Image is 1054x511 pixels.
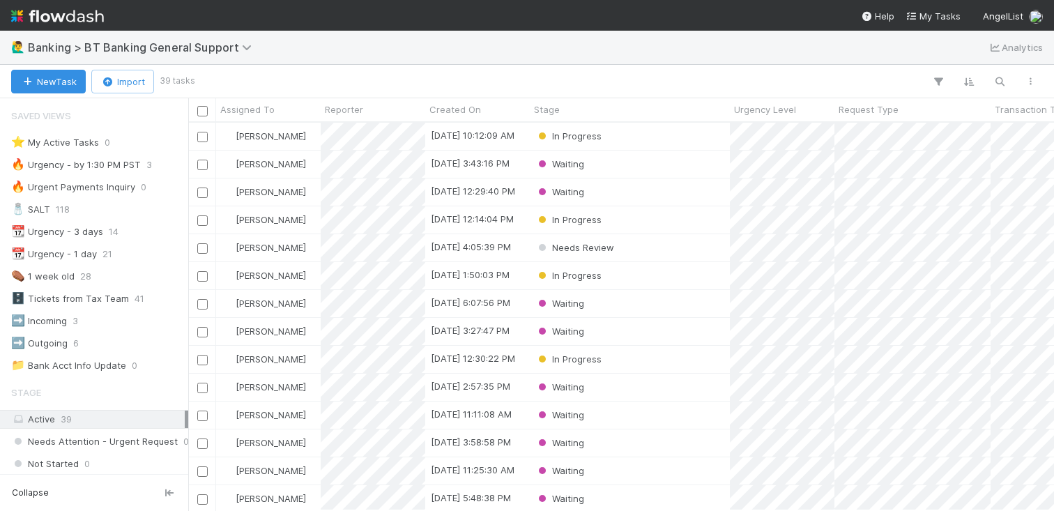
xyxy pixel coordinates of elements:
div: [PERSON_NAME] [222,380,306,394]
span: [PERSON_NAME] [236,437,306,448]
input: Toggle All Rows Selected [197,106,208,116]
img: avatar_705b8750-32ac-4031-bf5f-ad93a4909bc8.png [222,242,234,253]
input: Toggle Row Selected [197,438,208,449]
div: Waiting [535,408,584,422]
span: 6 [73,335,79,352]
div: In Progress [535,268,602,282]
img: logo-inverted-e16ddd16eac7371096b0.svg [11,4,104,28]
input: Toggle Row Selected [197,243,208,254]
a: My Tasks [906,9,961,23]
div: Waiting [535,185,584,199]
span: 🧂 [11,203,25,215]
div: [DATE] 10:12:09 AM [431,128,514,142]
span: Not Started [11,455,79,473]
span: Needs Attention - Urgent Request [11,433,178,450]
a: Analytics [988,39,1043,56]
div: Help [861,9,894,23]
div: SALT [11,201,50,218]
span: 📆 [11,225,25,237]
span: In Progress [535,130,602,142]
span: 3 [72,312,78,330]
img: avatar_705b8750-32ac-4031-bf5f-ad93a4909bc8.png [222,465,234,476]
span: Stage [11,379,41,406]
span: [PERSON_NAME] [236,326,306,337]
div: 1 week old [11,268,75,285]
div: [DATE] 4:05:39 PM [431,240,511,254]
span: [PERSON_NAME] [236,214,306,225]
span: Waiting [535,298,584,309]
img: avatar_3ada3d7a-7184-472b-a6ff-1830e1bb1afd.png [222,493,234,504]
img: avatar_705b8750-32ac-4031-bf5f-ad93a4909bc8.png [222,353,234,365]
span: ⭐ [11,136,25,148]
span: Created On [429,102,481,116]
span: 118 [56,201,70,218]
div: [DATE] 11:25:30 AM [431,463,514,477]
span: Waiting [535,437,584,448]
span: 0 [105,134,110,151]
div: Incoming [11,312,67,330]
div: Waiting [535,436,584,450]
div: [DATE] 11:11:08 AM [431,407,512,421]
span: Waiting [535,409,584,420]
span: Collapse [12,487,49,499]
img: avatar_3ada3d7a-7184-472b-a6ff-1830e1bb1afd.png [222,158,234,169]
input: Toggle Row Selected [197,160,208,170]
div: [DATE] 3:27:47 PM [431,323,510,337]
span: Waiting [535,493,584,504]
span: 🔥 [11,158,25,170]
span: Waiting [535,465,584,476]
span: 21 [102,245,112,263]
input: Toggle Row Selected [197,383,208,393]
div: [DATE] 12:29:40 PM [431,184,515,198]
img: avatar_705b8750-32ac-4031-bf5f-ad93a4909bc8.png [222,270,234,281]
span: Waiting [535,326,584,337]
input: Toggle Row Selected [197,494,208,505]
div: [DATE] 2:57:35 PM [431,379,510,393]
input: Toggle Row Selected [197,299,208,310]
span: Reporter [325,102,363,116]
div: [PERSON_NAME] [222,185,306,199]
div: Urgent Payments Inquiry [11,178,135,196]
span: Saved Views [11,102,71,130]
div: [DATE] 1:50:03 PM [431,268,510,282]
span: [PERSON_NAME] [236,242,306,253]
span: In Progress [535,214,602,225]
div: [PERSON_NAME] [222,129,306,143]
div: [PERSON_NAME] [222,268,306,282]
span: AngelList [983,10,1023,22]
div: Waiting [535,157,584,171]
span: ➡️ [11,337,25,349]
div: [DATE] 12:30:22 PM [431,351,515,365]
div: Active [11,411,185,428]
span: 28 [80,268,91,285]
div: My Active Tasks [11,134,99,151]
div: Urgency - 3 days [11,223,103,241]
input: Toggle Row Selected [197,188,208,198]
span: 0 [132,357,137,374]
button: NewTask [11,70,86,93]
div: [DATE] 3:43:16 PM [431,156,510,170]
span: 41 [135,290,144,307]
div: [PERSON_NAME] [222,491,306,505]
div: Waiting [535,491,584,505]
span: [PERSON_NAME] [236,186,306,197]
div: Outgoing [11,335,68,352]
span: 📁 [11,359,25,371]
div: Urgency - by 1:30 PM PST [11,156,141,174]
span: [PERSON_NAME] [236,353,306,365]
div: Tickets from Tax Team [11,290,129,307]
span: 🙋‍♂️ [11,41,25,53]
img: avatar_3ada3d7a-7184-472b-a6ff-1830e1bb1afd.png [222,381,234,392]
div: Waiting [535,324,584,338]
span: Request Type [839,102,899,116]
div: [PERSON_NAME] [222,241,306,254]
div: [PERSON_NAME] [222,352,306,366]
span: In Progress [535,270,602,281]
img: avatar_705b8750-32ac-4031-bf5f-ad93a4909bc8.png [222,409,234,420]
span: Waiting [535,186,584,197]
span: Banking > BT Banking General Support [28,40,259,54]
input: Toggle Row Selected [197,466,208,477]
span: 🗄️ [11,292,25,304]
span: Assigned To [220,102,275,116]
small: 39 tasks [160,75,195,87]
